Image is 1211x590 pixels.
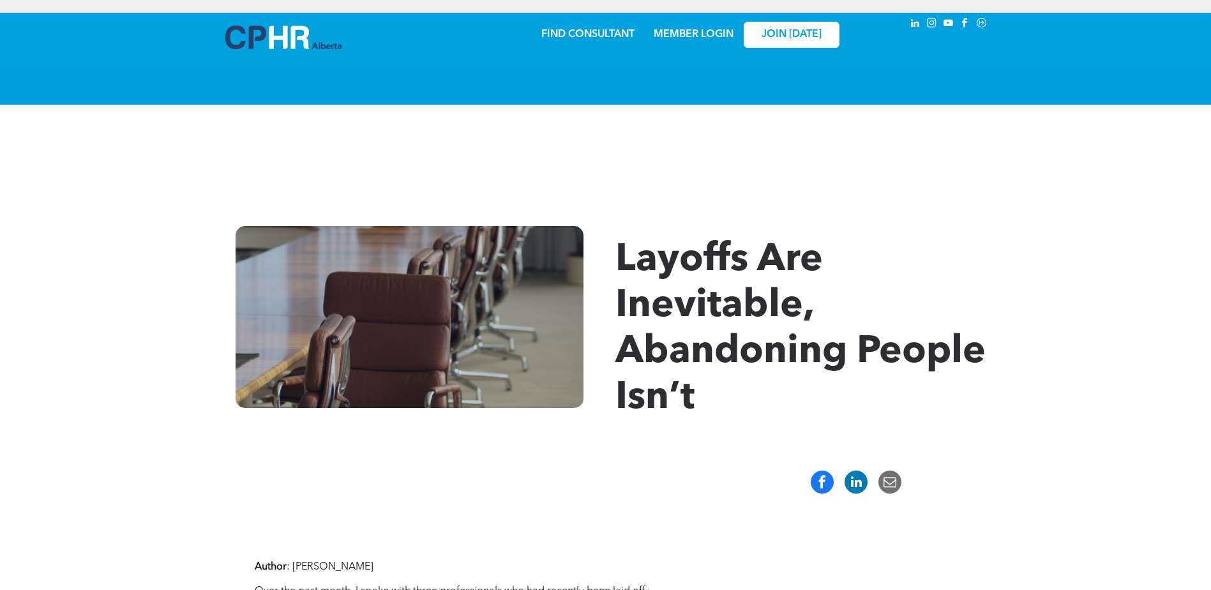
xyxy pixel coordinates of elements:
[287,562,373,572] span: : [PERSON_NAME]
[225,26,342,49] img: A blue and white logo for cp alberta
[925,16,939,33] a: instagram
[744,22,839,48] a: JOIN [DATE]
[541,29,635,40] a: FIND CONSULTANT
[654,29,733,40] a: MEMBER LOGIN
[255,562,287,572] strong: Author
[958,16,972,33] a: facebook
[615,241,986,418] span: Layoffs Are Inevitable, Abandoning People Isn’t
[975,16,989,33] a: Social network
[942,16,956,33] a: youtube
[908,16,922,33] a: linkedin
[762,29,822,41] span: JOIN [DATE]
